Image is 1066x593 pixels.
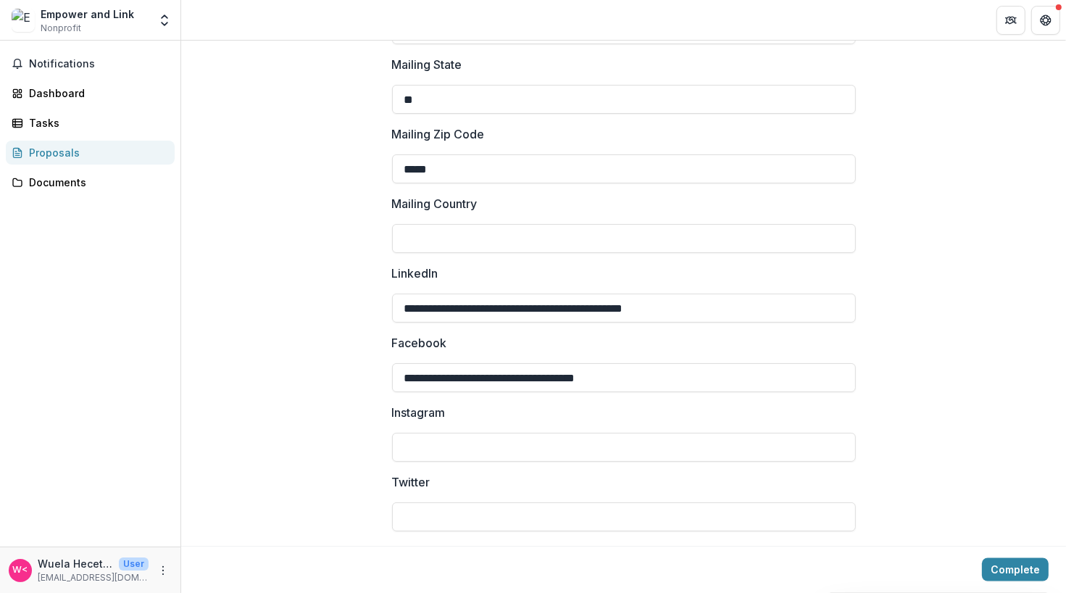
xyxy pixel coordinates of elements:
[13,565,28,575] div: Wuela Heceta <support@empowerandlink.org>
[6,81,175,105] a: Dashboard
[29,115,163,130] div: Tasks
[29,145,163,160] div: Proposals
[392,265,438,282] p: LinkedIn
[6,111,175,135] a: Tasks
[154,562,172,579] button: More
[1031,6,1060,35] button: Get Help
[12,9,35,32] img: Empower and Link
[29,58,169,70] span: Notifications
[392,543,486,560] p: GuideStar Profile
[41,22,81,35] span: Nonprofit
[392,195,478,212] p: Mailing Country
[392,125,485,143] p: Mailing Zip Code
[29,175,163,190] div: Documents
[6,170,175,194] a: Documents
[29,86,163,101] div: Dashboard
[38,571,149,584] p: [EMAIL_ADDRESS][DOMAIN_NAME]
[38,556,113,571] p: Wuela Heceta <[EMAIL_ADDRESS][DOMAIN_NAME]>
[982,558,1049,581] button: Complete
[392,404,446,421] p: Instagram
[41,7,134,22] div: Empower and Link
[392,473,430,491] p: Twitter
[996,6,1025,35] button: Partners
[392,334,447,352] p: Facebook
[6,52,175,75] button: Notifications
[119,557,149,571] p: User
[154,6,175,35] button: Open entity switcher
[392,56,462,73] p: Mailing State
[6,141,175,165] a: Proposals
